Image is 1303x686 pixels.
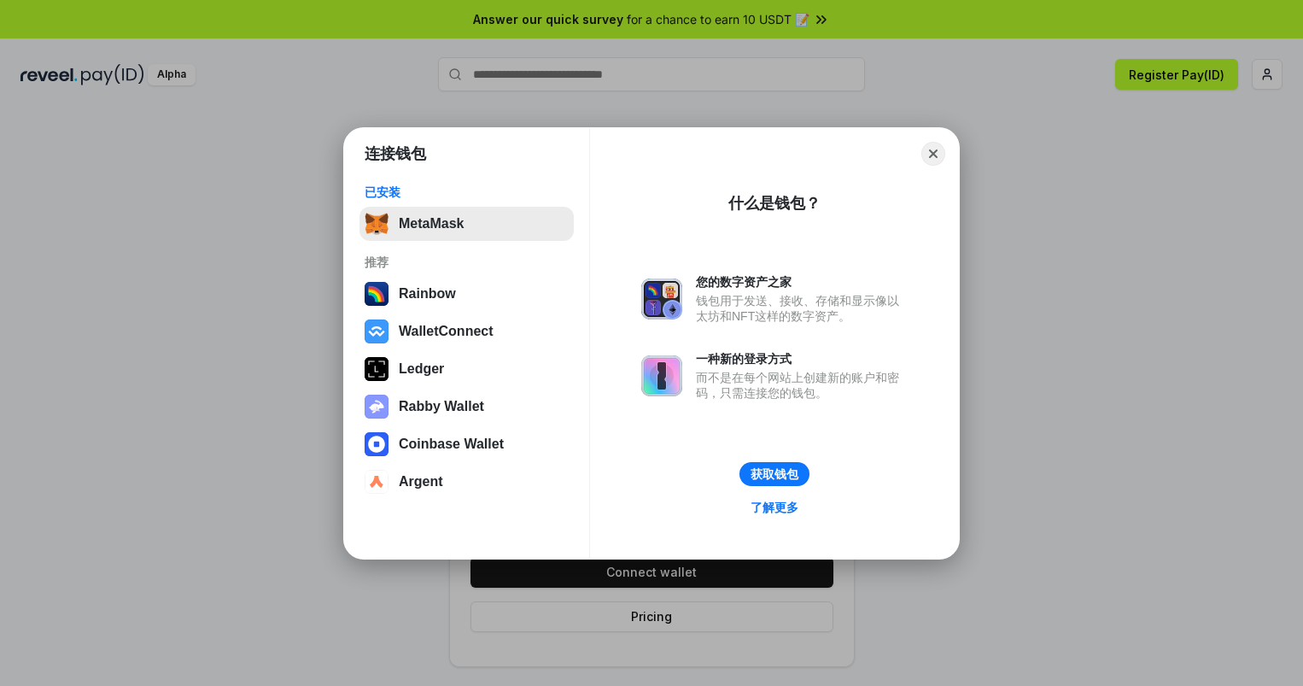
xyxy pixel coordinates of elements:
div: 而不是在每个网站上创建新的账户和密码，只需连接您的钱包。 [696,370,908,401]
img: svg+xml,%3Csvg%20xmlns%3D%22http%3A%2F%2Fwww.w3.org%2F2000%2Fsvg%22%20fill%3D%22none%22%20viewBox... [641,279,682,320]
div: 已安装 [365,185,569,200]
a: 了解更多 [740,496,809,519]
button: Ledger [359,352,574,386]
h1: 连接钱包 [365,144,426,164]
div: 获取钱包 [751,466,798,482]
button: Close [921,142,945,166]
div: 您的数字资产之家 [696,274,908,290]
img: svg+xml,%3Csvg%20xmlns%3D%22http%3A%2F%2Fwww.w3.org%2F2000%2Fsvg%22%20width%3D%2228%22%20height%3... [365,357,389,381]
button: MetaMask [359,207,574,241]
img: svg+xml,%3Csvg%20fill%3D%22none%22%20height%3D%2233%22%20viewBox%3D%220%200%2035%2033%22%20width%... [365,212,389,236]
img: svg+xml,%3Csvg%20width%3D%2228%22%20height%3D%2228%22%20viewBox%3D%220%200%2028%2028%22%20fill%3D... [365,320,389,343]
button: Argent [359,465,574,499]
div: Argent [399,474,443,490]
button: WalletConnect [359,314,574,349]
img: svg+xml,%3Csvg%20xmlns%3D%22http%3A%2F%2Fwww.w3.org%2F2000%2Fsvg%22%20fill%3D%22none%22%20viewBox... [365,395,389,419]
div: 一种新的登录方式 [696,351,908,366]
div: 钱包用于发送、接收、存储和显示像以太坊和NFT这样的数字资产。 [696,293,908,324]
button: 获取钱包 [739,462,809,486]
img: svg+xml,%3Csvg%20width%3D%2228%22%20height%3D%2228%22%20viewBox%3D%220%200%2028%2028%22%20fill%3D... [365,432,389,456]
img: svg+xml,%3Csvg%20width%3D%22120%22%20height%3D%22120%22%20viewBox%3D%220%200%20120%20120%22%20fil... [365,282,389,306]
div: Ledger [399,361,444,377]
img: svg+xml,%3Csvg%20xmlns%3D%22http%3A%2F%2Fwww.w3.org%2F2000%2Fsvg%22%20fill%3D%22none%22%20viewBox... [641,355,682,396]
div: Coinbase Wallet [399,437,504,452]
div: 什么是钱包？ [728,193,821,214]
div: Rainbow [399,286,456,302]
img: svg+xml,%3Csvg%20width%3D%2228%22%20height%3D%2228%22%20viewBox%3D%220%200%2028%2028%22%20fill%3D... [365,470,389,494]
div: MetaMask [399,216,464,232]
div: WalletConnect [399,324,494,339]
div: 推荐 [365,255,569,270]
div: Rabby Wallet [399,399,484,414]
button: Rainbow [359,277,574,311]
button: Coinbase Wallet [359,427,574,461]
div: 了解更多 [751,500,798,515]
button: Rabby Wallet [359,390,574,424]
